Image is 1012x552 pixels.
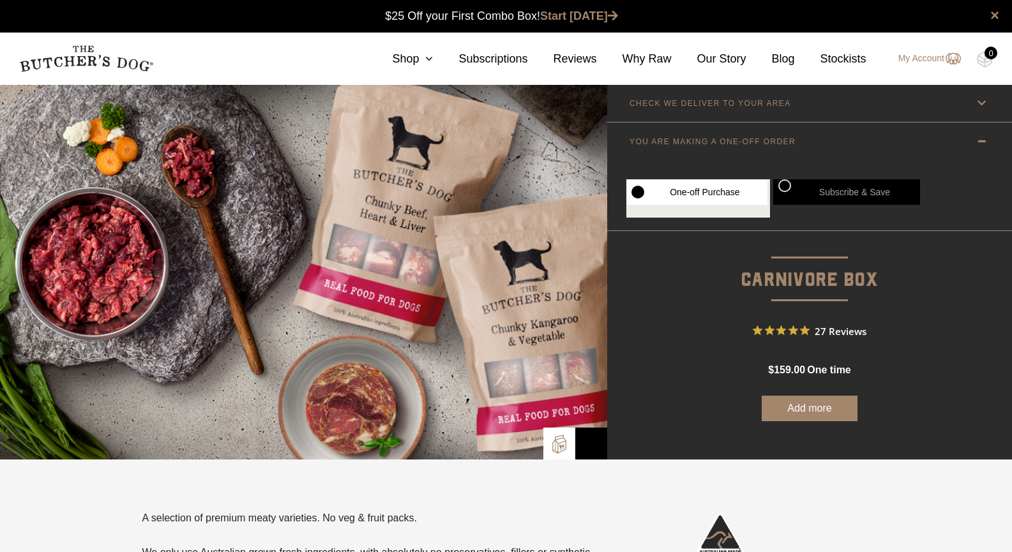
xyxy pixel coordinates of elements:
span: $ [768,364,774,375]
span: 27 Reviews [815,321,866,340]
a: CHECK WE DELIVER TO YOUR AREA [607,84,1012,122]
a: Blog [746,50,795,68]
button: Add more [762,396,857,421]
a: Reviews [527,50,596,68]
a: Shop [366,50,433,68]
img: TBD_Build-A-Box.png [550,435,569,454]
img: Bowl-Icon2.png [582,434,601,453]
span: one time [807,364,850,375]
a: Subscriptions [433,50,527,68]
a: My Account [886,51,961,66]
div: 0 [985,47,997,59]
a: Our Story [672,50,746,68]
label: Subscribe & Save [773,179,920,205]
a: Stockists [795,50,866,68]
a: Start [DATE] [540,10,618,22]
img: TBD_Cart-Empty.png [977,51,993,68]
span: 159.00 [774,364,805,375]
a: YOU ARE MAKING A ONE-OFF ORDER [607,123,1012,160]
label: One-off Purchase [626,179,767,205]
a: close [990,8,999,23]
p: CHECK WE DELIVER TO YOUR AREA [630,99,791,108]
p: YOU ARE MAKING A ONE-OFF ORDER [630,137,796,146]
button: Rated 4.9 out of 5 stars from 27 reviews. Jump to reviews. [753,321,866,340]
p: Carnivore Box [607,231,1012,295]
a: Why Raw [597,50,672,68]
